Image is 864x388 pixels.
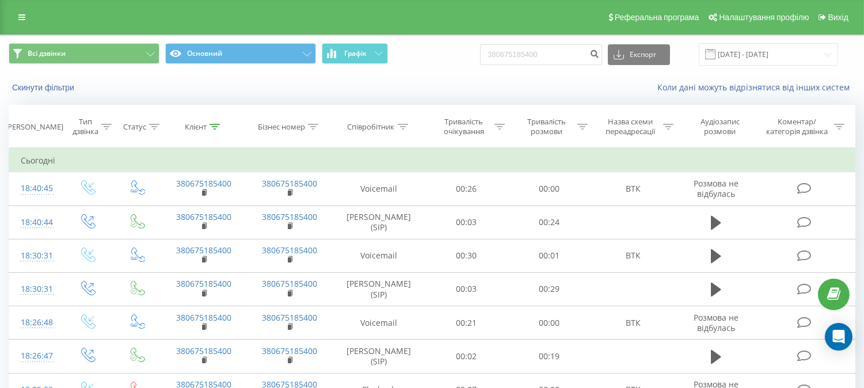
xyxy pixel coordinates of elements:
[262,278,317,289] a: 380675185400
[828,13,848,22] span: Вихід
[719,13,809,22] span: Налаштування профілю
[262,245,317,256] a: 380675185400
[425,172,508,206] td: 00:26
[615,13,699,22] span: Реферальна програма
[508,239,591,272] td: 00:01
[21,177,50,200] div: 18:40:45
[425,272,508,306] td: 00:03
[9,82,80,93] button: Скинути фільтри
[123,122,146,132] div: Статус
[262,178,317,189] a: 380675185400
[28,49,66,58] span: Всі дзвінки
[176,345,231,356] a: 380675185400
[262,312,317,323] a: 380675185400
[425,340,508,373] td: 00:02
[333,340,425,373] td: [PERSON_NAME] (SIP)
[322,43,388,64] button: Графік
[764,117,831,136] div: Коментар/категорія дзвінка
[165,43,316,64] button: Основний
[9,43,159,64] button: Всі дзвінки
[72,117,98,136] div: Тип дзвінка
[333,172,425,206] td: Voicemail
[508,340,591,373] td: 00:19
[425,306,508,340] td: 00:21
[176,211,231,222] a: 380675185400
[508,172,591,206] td: 00:00
[694,178,739,199] span: Розмова не відбулась
[176,312,231,323] a: 380675185400
[591,306,676,340] td: ВТК
[480,44,602,65] input: Пошук за номером
[608,44,670,65] button: Експорт
[176,245,231,256] a: 380675185400
[333,272,425,306] td: [PERSON_NAME] (SIP)
[176,178,231,189] a: 380675185400
[436,117,492,136] div: Тривалість очікування
[262,345,317,356] a: 380675185400
[591,239,676,272] td: ВТК
[508,206,591,239] td: 00:24
[825,323,852,351] div: Open Intercom Messenger
[9,149,855,172] td: Сьогодні
[258,122,305,132] div: Бізнес номер
[591,172,676,206] td: ВТК
[21,311,50,334] div: 18:26:48
[21,245,50,267] div: 18:30:31
[5,122,63,132] div: [PERSON_NAME]
[601,117,660,136] div: Назва схеми переадресації
[657,82,855,93] a: Коли дані можуть відрізнятися вiд інших систем
[694,312,739,333] span: Розмова не відбулась
[176,278,231,289] a: 380675185400
[21,211,50,234] div: 18:40:44
[687,117,753,136] div: Аудіозапис розмови
[518,117,574,136] div: Тривалість розмови
[344,50,367,58] span: Графік
[425,206,508,239] td: 00:03
[425,239,508,272] td: 00:30
[333,239,425,272] td: Voicemail
[508,306,591,340] td: 00:00
[348,122,395,132] div: Співробітник
[508,272,591,306] td: 00:29
[262,211,317,222] a: 380675185400
[21,345,50,367] div: 18:26:47
[185,122,207,132] div: Клієнт
[333,206,425,239] td: [PERSON_NAME] (SIP)
[21,278,50,300] div: 18:30:31
[333,306,425,340] td: Voicemail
